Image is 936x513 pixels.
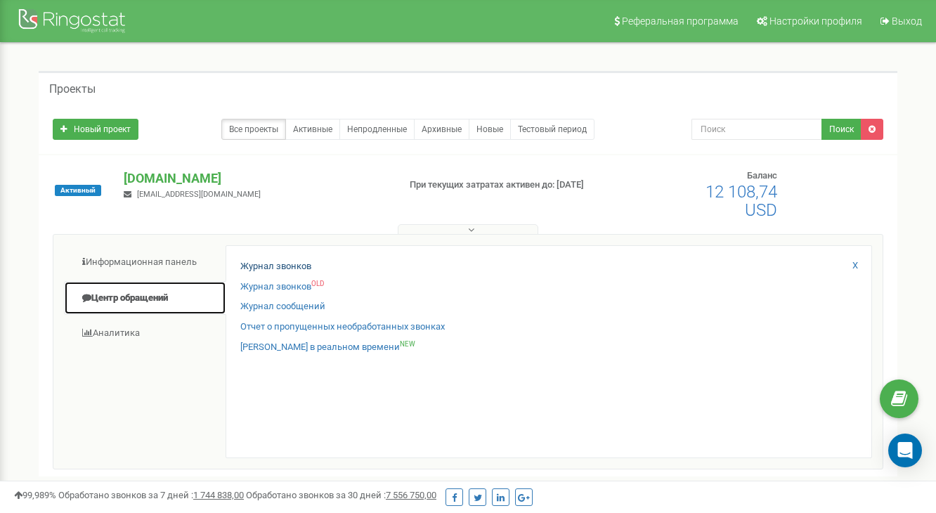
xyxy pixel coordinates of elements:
[311,280,324,287] sup: OLD
[240,260,311,273] a: Журнал звонков
[410,178,602,192] p: При текущих затратах активен до: [DATE]
[414,119,469,140] a: Архивные
[14,490,56,500] span: 99,989%
[137,190,261,199] span: [EMAIL_ADDRESS][DOMAIN_NAME]
[53,119,138,140] a: Новый проект
[246,490,436,500] span: Обработано звонков за 30 дней :
[240,280,324,294] a: Журнал звонковOLD
[55,185,101,196] span: Активный
[285,119,340,140] a: Активные
[769,15,862,27] span: Настройки профиля
[510,119,594,140] a: Тестовый период
[622,15,739,27] span: Реферальная программа
[221,119,286,140] a: Все проекты
[240,320,445,334] a: Отчет о пропущенных необработанных звонках
[64,281,226,316] a: Центр обращений
[400,340,415,348] sup: NEW
[386,490,436,500] u: 7 556 750,00
[124,169,386,188] p: [DOMAIN_NAME]
[193,490,244,500] u: 1 744 838,00
[64,316,226,351] a: Аналитика
[747,170,777,181] span: Баланс
[58,490,244,500] span: Обработано звонков за 7 дней :
[852,259,858,273] a: X
[469,119,511,140] a: Новые
[888,434,922,467] div: Open Intercom Messenger
[240,300,325,313] a: Журнал сообщений
[64,245,226,280] a: Информационная панель
[691,119,822,140] input: Поиск
[240,341,415,354] a: [PERSON_NAME] в реальном времениNEW
[821,119,862,140] button: Поиск
[339,119,415,140] a: Непродленные
[706,182,777,220] span: 12 108,74 USD
[49,83,96,96] h5: Проекты
[892,15,922,27] span: Выход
